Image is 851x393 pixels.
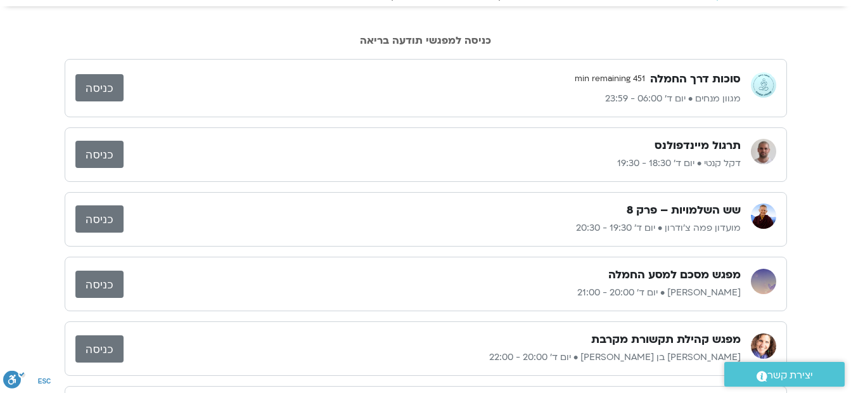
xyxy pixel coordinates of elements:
a: כניסה [75,141,124,168]
h3: שש השלמויות – פרק 8 [627,203,741,218]
h2: כניסה למפגשי תודעה בריאה [65,35,787,46]
h3: מפגש מסכם למסע החמלה [608,267,741,283]
a: כניסה [75,74,124,101]
a: כניסה [75,205,124,233]
img: מועדון פמה צ'ודרון [751,203,776,229]
span: יצירת קשר [767,367,813,384]
p: מגוון מנחים • יום ד׳ 06:00 - 23:59 [124,91,741,106]
p: דקל קנטי • יום ד׳ 18:30 - 19:30 [124,156,741,171]
p: [PERSON_NAME] • יום ד׳ 20:00 - 21:00 [124,285,741,300]
img: מגוון מנחים [751,72,776,98]
p: [PERSON_NAME] בן [PERSON_NAME] • יום ד׳ 20:00 - 22:00 [124,350,741,365]
h3: תרגול מיינדפולנס [655,138,741,153]
a: כניסה [75,335,124,363]
h3: סוכות דרך החמלה [650,72,741,87]
p: מועדון פמה צ'ודרון • יום ד׳ 19:30 - 20:30 [124,221,741,236]
img: דקל קנטי [751,139,776,164]
img: טארה בראך [751,269,776,294]
img: שאנייה כהן בן חיים [751,333,776,359]
a: יצירת קשר [724,362,845,387]
h3: מפגש קהילת תקשורת מקרבת [591,332,741,347]
span: 451 min remaining [570,70,650,89]
a: כניסה [75,271,124,298]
